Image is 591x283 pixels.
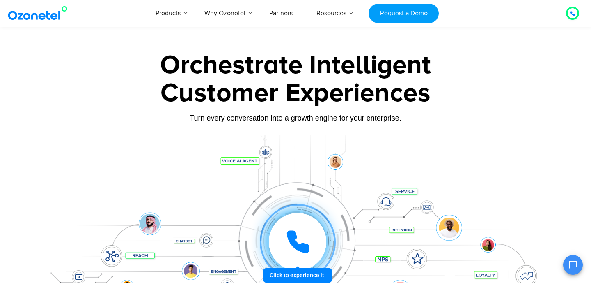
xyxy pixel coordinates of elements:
a: Request a Demo [369,4,439,23]
div: Orchestrate Intelligent [39,52,552,79]
div: Customer Experiences [39,74,552,113]
button: Open chat [563,255,583,275]
div: Turn every conversation into a growth engine for your enterprise. [39,114,552,123]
